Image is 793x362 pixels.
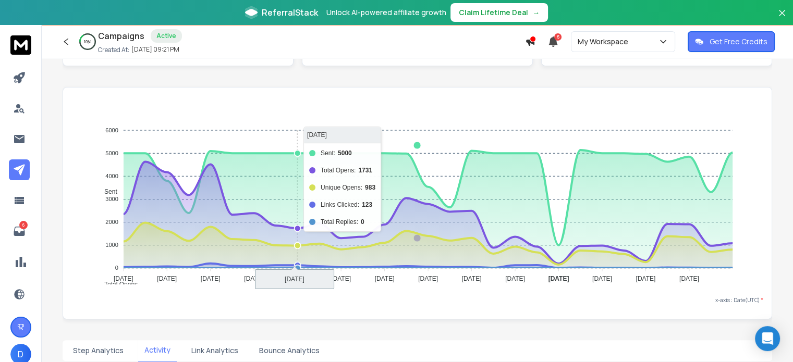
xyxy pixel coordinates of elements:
tspan: 6000 [106,127,118,133]
tspan: [DATE] [636,275,656,282]
tspan: [DATE] [332,275,351,282]
button: Link Analytics [185,339,245,362]
p: Created At: [98,46,129,54]
p: Unlock AI-powered affiliate growth [326,7,446,18]
tspan: [DATE] [418,275,438,282]
span: 5 [554,33,562,41]
h1: Campaigns [98,30,144,42]
p: Get Free Credits [710,36,767,47]
tspan: 3000 [106,196,118,202]
button: Step Analytics [67,339,130,362]
p: [DATE] 09:21 PM [131,45,179,54]
tspan: [DATE] [679,275,699,282]
tspan: 0 [115,265,118,271]
span: Total Opens [96,281,138,288]
tspan: [DATE] [157,275,177,282]
tspan: 1000 [106,242,118,248]
tspan: 4000 [106,173,118,179]
div: Active [151,29,182,43]
tspan: [DATE] [505,275,525,282]
button: Bounce Analytics [253,339,326,362]
tspan: [DATE] [592,275,612,282]
div: Open Intercom Messenger [755,326,780,351]
button: Claim Lifetime Deal→ [450,3,548,22]
p: 6 [19,221,28,229]
p: My Workspace [578,36,632,47]
tspan: [DATE] [375,275,395,282]
tspan: [DATE] [548,275,569,282]
button: Get Free Credits [688,31,775,52]
tspan: [DATE] [462,275,482,282]
span: → [532,7,540,18]
a: 6 [9,221,30,242]
tspan: [DATE] [288,275,308,282]
p: 16 % [84,39,91,45]
tspan: [DATE] [114,275,133,282]
tspan: [DATE] [201,275,221,282]
span: ReferralStack [262,6,318,19]
tspan: 5000 [106,150,118,156]
p: x-axis : Date(UTC) [71,296,763,304]
span: Sent [96,188,117,195]
tspan: [DATE] [245,275,264,282]
button: Close banner [775,6,789,31]
tspan: 2000 [106,219,118,225]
